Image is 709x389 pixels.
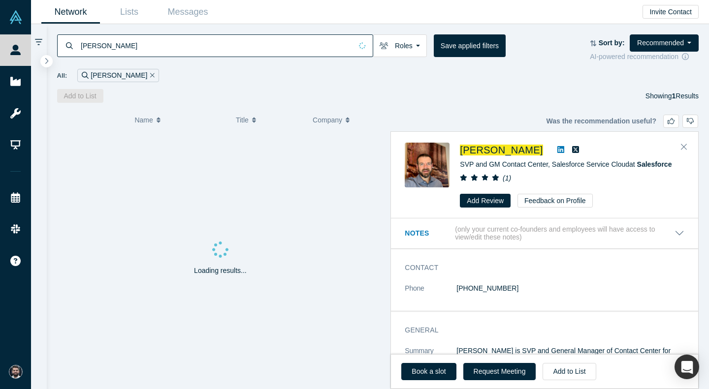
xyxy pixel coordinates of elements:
[57,89,103,103] button: Add to List
[630,34,699,52] button: Recommended
[434,34,506,57] button: Save applied filters
[637,160,672,168] a: Salesforce
[463,363,536,380] button: Request Meeting
[517,194,593,208] button: Feedback on Profile
[405,283,456,304] dt: Phone
[41,0,100,24] a: Network
[677,139,691,155] button: Close
[456,284,518,292] a: [PHONE_NUMBER]
[100,0,159,24] a: Lists
[401,363,456,380] a: Book a slot
[645,89,699,103] div: Showing
[9,365,23,379] img: Rafi Wadan's Account
[460,194,511,208] button: Add Review
[405,263,671,273] h3: Contact
[546,115,698,128] div: Was the recommendation useful?
[643,5,699,19] button: Invite Contact
[460,160,672,168] span: SVP and GM Contact Center, Salesforce Service Cloud at
[455,225,675,242] p: (only your current co-founders and employees will have access to view/edit these notes)
[405,325,671,335] h3: General
[405,225,684,242] button: Notes (only your current co-founders and employees will have access to view/edit these notes)
[405,228,453,239] h3: Notes
[194,266,247,276] p: Loading results...
[503,174,511,182] i: ( 1 )
[147,70,155,81] button: Remove Filter
[460,145,543,155] a: [PERSON_NAME]
[134,110,226,130] button: Name
[405,143,450,187] img: Ryan Nichols's Profile Image
[373,34,427,57] button: Roles
[236,110,249,130] span: Title
[77,69,159,82] div: [PERSON_NAME]
[672,92,676,100] strong: 1
[599,39,625,47] strong: Sort by:
[313,110,342,130] span: Company
[159,0,217,24] a: Messages
[236,110,302,130] button: Title
[543,363,596,380] button: Add to List
[672,92,699,100] span: Results
[134,110,153,130] span: Name
[80,34,352,57] input: Search by name, title, company, summary, expertise, investment criteria or topics of focus
[57,71,67,81] span: All:
[313,110,379,130] button: Company
[590,52,699,62] div: AI-powered recommendation
[9,10,23,24] img: Alchemist Vault Logo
